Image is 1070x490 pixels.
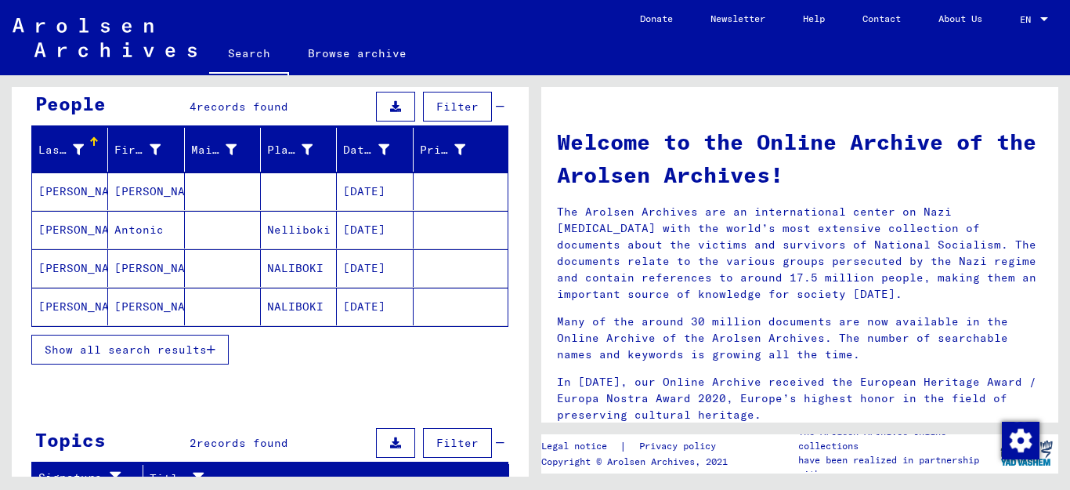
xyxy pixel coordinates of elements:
div: Title [150,470,470,487]
mat-cell: Antonic [108,211,184,249]
h1: Welcome to the Online Archive of the Arolsen Archives! [557,125,1043,191]
mat-cell: [PERSON_NAME] [108,288,184,325]
mat-cell: NALIBOKI [261,288,337,325]
span: 2 [190,436,197,450]
a: Browse archive [289,34,425,72]
span: EN [1020,14,1037,25]
div: Prisoner # [420,137,489,162]
p: The Arolsen Archives are an international center on Nazi [MEDICAL_DATA] with the world’s most ext... [557,204,1043,303]
mat-cell: [PERSON_NAME] [108,249,184,287]
img: yv_logo.png [997,434,1056,473]
span: Filter [436,436,479,450]
div: First Name [114,142,160,158]
p: The Arolsen Archives online collections [798,425,994,453]
a: Legal notice [541,438,620,455]
mat-header-cell: Maiden Name [185,128,261,172]
div: Signature [38,470,123,486]
div: Topics [35,426,106,454]
span: Filter [436,100,479,114]
a: Privacy policy [627,438,735,455]
div: Last Name [38,137,107,162]
span: records found [197,436,288,450]
img: Arolsen_neg.svg [13,18,197,57]
mat-header-cell: Place of Birth [261,128,337,172]
p: Copyright © Arolsen Archives, 2021 [541,455,735,469]
mat-cell: [PERSON_NAME] [32,288,108,325]
mat-cell: [PERSON_NAME] [32,211,108,249]
span: records found [197,100,288,114]
button: Filter [423,92,492,122]
a: Search [209,34,289,75]
div: Prisoner # [420,142,465,158]
div: Date of Birth [343,142,389,158]
mat-header-cell: Date of Birth [337,128,413,172]
mat-cell: Nelliboki [261,211,337,249]
img: Change consent [1002,422,1039,459]
div: Place of Birth [267,142,313,158]
mat-header-cell: Prisoner # [414,128,508,172]
mat-header-cell: First Name [108,128,184,172]
mat-cell: [DATE] [337,211,413,249]
div: Maiden Name [191,137,260,162]
div: First Name [114,137,183,162]
p: In [DATE], our Online Archive received the European Heritage Award / Europa Nostra Award 2020, Eu... [557,374,1043,423]
mat-cell: [PERSON_NAME] [32,249,108,287]
span: Show all search results [45,343,207,357]
div: Last Name [38,142,84,158]
div: | [541,438,735,455]
mat-header-cell: Last Name [32,128,108,172]
span: 4 [190,100,197,114]
div: People [35,89,106,118]
mat-cell: [PERSON_NAME] [32,172,108,210]
mat-cell: NALIBOKI [261,249,337,287]
div: Change consent [1001,421,1039,459]
mat-cell: [DATE] [337,249,413,287]
mat-cell: [DATE] [337,172,413,210]
div: Date of Birth [343,137,412,162]
mat-cell: [PERSON_NAME] [108,172,184,210]
button: Filter [423,428,492,458]
p: Many of the around 30 million documents are now available in the Online Archive of the Arolsen Ar... [557,314,1043,363]
div: Place of Birth [267,137,336,162]
p: have been realized in partnership with [798,453,994,481]
div: Maiden Name [191,142,237,158]
mat-cell: [DATE] [337,288,413,325]
button: Show all search results [31,335,229,365]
